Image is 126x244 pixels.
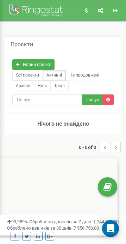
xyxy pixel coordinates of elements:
h3: Нічого не знайдено [5,114,121,134]
a: Всі проєкти [12,70,43,80]
a: Не продовжені [65,70,103,80]
a: Новий проєкт [12,59,55,70]
a: Тріал [50,80,69,91]
a: Архівні [12,80,34,91]
input: Пошук [12,94,82,105]
h5: Проєкти [11,41,33,48]
button: Пошук [82,94,103,105]
nav: ... [79,135,121,159]
span: 0 - 0 of 0 [79,142,100,152]
a: Нові [34,80,51,91]
a: Активні [43,70,66,80]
